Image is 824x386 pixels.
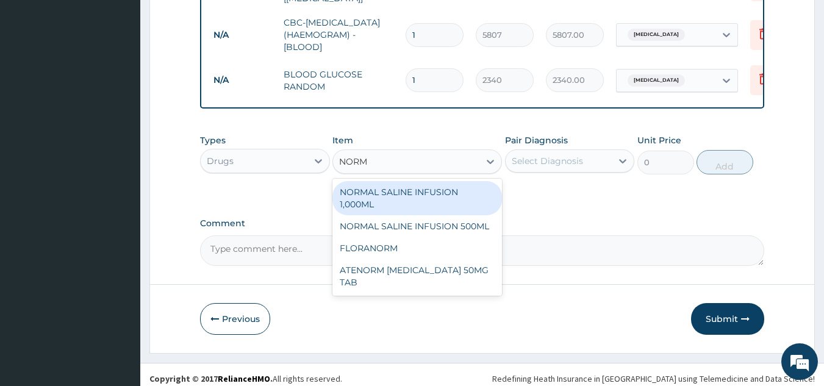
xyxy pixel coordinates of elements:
[332,215,502,237] div: NORMAL SALINE INFUSION 500ML
[697,150,753,174] button: Add
[691,303,764,335] button: Submit
[200,6,229,35] div: Minimize live chat window
[218,373,270,384] a: RelianceHMO
[278,62,399,99] td: BLOOD GLUCOSE RANDOM
[332,134,353,146] label: Item
[149,373,273,384] strong: Copyright © 2017 .
[628,29,685,41] span: [MEDICAL_DATA]
[23,61,49,91] img: d_794563401_company_1708531726252_794563401
[200,303,270,335] button: Previous
[200,135,226,146] label: Types
[492,373,815,385] div: Redefining Heath Insurance in [GEOGRAPHIC_DATA] using Telemedicine and Data Science!
[207,155,234,167] div: Drugs
[63,68,205,84] div: Chat with us now
[332,237,502,259] div: FLORANORM
[637,134,681,146] label: Unit Price
[200,218,765,229] label: Comment
[628,74,685,87] span: [MEDICAL_DATA]
[6,257,232,299] textarea: Type your message and hit 'Enter'
[332,259,502,293] div: ATENORM [MEDICAL_DATA] 50MG TAB
[505,134,568,146] label: Pair Diagnosis
[278,10,399,59] td: CBC-[MEDICAL_DATA] (HAEMOGRAM) - [BLOOD]
[332,181,502,215] div: NORMAL SALINE INFUSION 1,000ML
[207,69,278,91] td: N/A
[512,155,583,167] div: Select Diagnosis
[207,24,278,46] td: N/A
[71,115,168,238] span: We're online!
